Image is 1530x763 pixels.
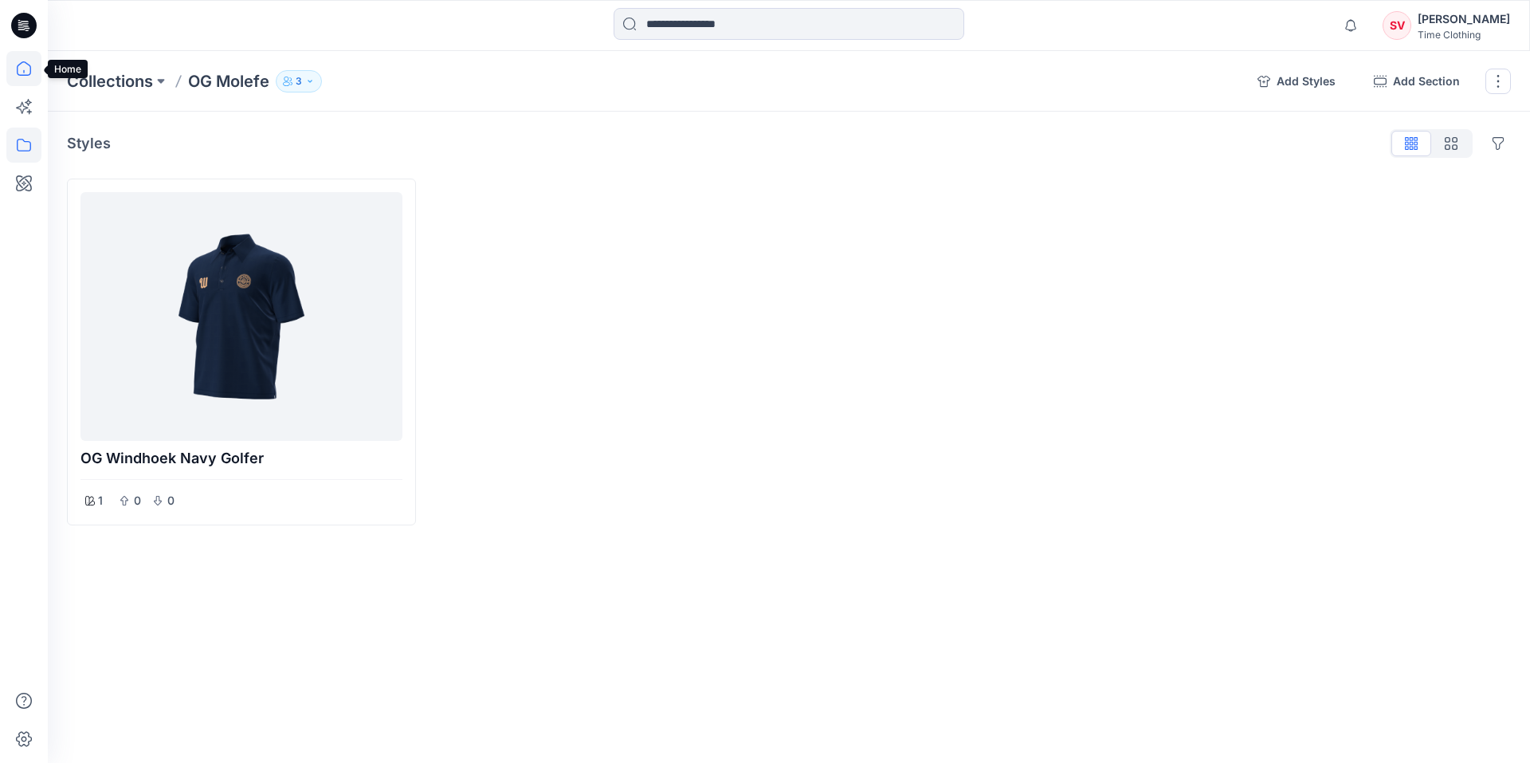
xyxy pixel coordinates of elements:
div: OG Windhoek Navy Golfer100 [67,179,416,525]
div: SV [1383,11,1411,40]
p: 1 [98,491,103,510]
p: OG Windhoek Navy Golfer [80,447,402,470]
button: 3 [276,70,322,92]
p: 0 [132,491,142,510]
button: Options [1485,131,1511,156]
button: Add Section [1361,69,1473,94]
a: Collections [67,70,153,92]
button: Add Styles [1245,69,1348,94]
div: Time Clothing [1418,29,1510,41]
p: 0 [166,491,175,510]
div: [PERSON_NAME] [1418,10,1510,29]
p: Styles [67,132,111,155]
p: 3 [296,73,302,90]
p: OG Molefe [188,70,269,92]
